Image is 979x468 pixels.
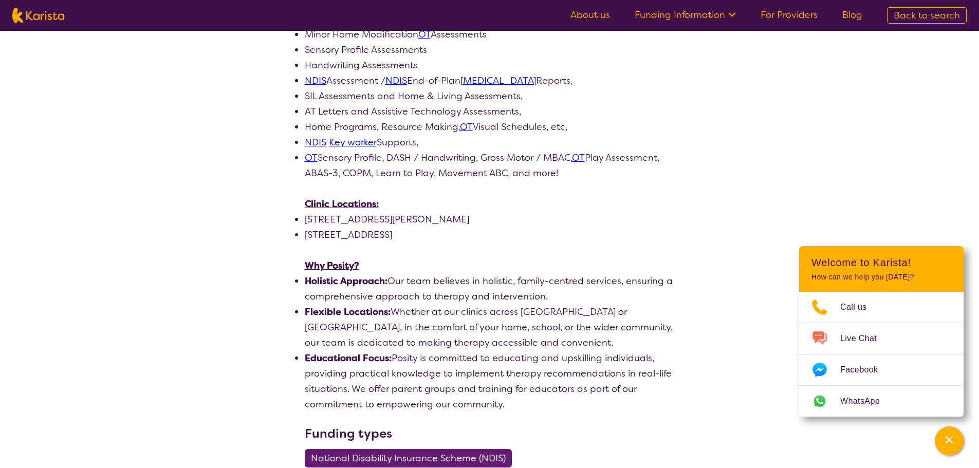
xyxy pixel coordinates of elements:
a: Blog [842,9,862,21]
h3: Funding types [305,424,675,443]
a: OT [460,121,473,133]
a: OT [418,28,431,41]
a: Key worker [329,136,377,148]
li: [STREET_ADDRESS][PERSON_NAME] [305,212,675,227]
li: Assessment / End-of-Plan Reports, [305,73,675,88]
a: OT [572,152,585,164]
li: Posity is committed to educating and upskilling individuals, providing practical knowledge to imp... [305,350,675,412]
a: Web link opens in a new tab. [799,386,964,417]
button: Channel Menu [935,426,964,455]
li: Supports, [305,135,675,150]
li: Home Programs, Resource Making, Visual Schedules, etc, [305,119,675,135]
div: Channel Menu [799,246,964,417]
li: Sensory Profile Assessments [305,42,675,58]
a: NDIS [385,74,407,87]
ul: Choose channel [799,292,964,417]
strong: Educational Focus: [305,352,392,364]
li: SIL Assessments and Home & Living Assessments, [305,88,675,104]
li: Whether at our clinics across [GEOGRAPHIC_DATA] or [GEOGRAPHIC_DATA], in the comfort of your home... [305,304,675,350]
a: For Providers [761,9,818,21]
span: Call us [840,299,879,315]
span: WhatsApp [840,394,892,409]
p: How can we help you [DATE]? [811,273,951,282]
li: [STREET_ADDRESS] [305,227,675,242]
a: Funding Information [635,9,736,21]
li: Sensory Profile, DASH / Handwriting, Gross Motor / MBAC, Play Assessment, ABAS-3, COPM, Learn to ... [305,150,675,181]
img: Karista logo [12,8,64,23]
li: Handwriting Assessments [305,58,675,73]
a: [MEDICAL_DATA] [460,74,536,87]
a: About us [570,9,610,21]
h2: Welcome to Karista! [811,256,951,269]
li: Minor Home Modification Assessments [305,27,675,42]
a: NDIS [305,136,326,148]
a: NDIS [305,74,326,87]
li: AT Letters and Assistive Technology Assessments, [305,104,675,119]
u: Clinic Locations: [305,198,379,210]
strong: Flexible Locations: [305,306,391,318]
a: National Disability Insurance Scheme (NDIS) [305,452,518,464]
span: National Disability Insurance Scheme (NDIS) [311,449,506,467]
span: Facebook [840,362,890,378]
a: OT [305,152,318,164]
span: Live Chat [840,331,889,346]
a: Back to search [887,7,967,24]
strong: Holistic Approach: [305,275,387,287]
li: Our team believes in holistic, family-centred services, ensuring a comprehensive approach to ther... [305,273,675,304]
span: Back to search [894,9,960,22]
u: Why Posity? [305,259,359,272]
